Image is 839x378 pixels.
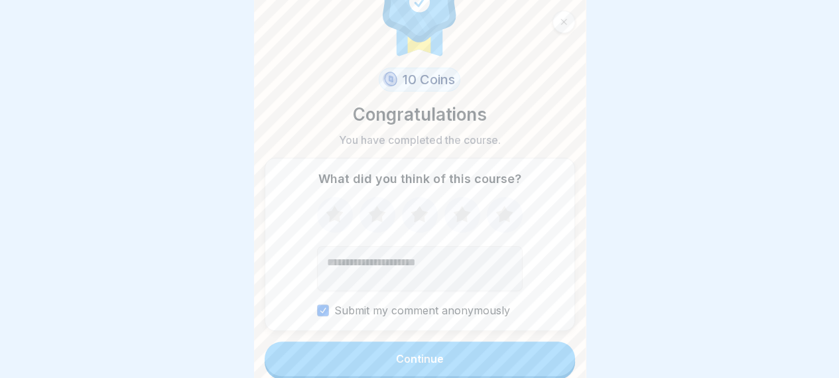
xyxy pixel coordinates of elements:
button: Continue [265,342,575,376]
p: What did you think of this course? [318,172,521,186]
p: You have completed the course. [339,133,501,147]
textarea: Add comment (optional) [317,246,523,291]
button: Submit my comment anonymously [317,304,329,316]
label: Submit my comment anonymously [317,304,523,317]
div: 10 Coins [379,68,461,92]
img: coin.svg [381,70,400,90]
p: Congratulations [353,102,487,127]
div: Continue [396,353,444,365]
